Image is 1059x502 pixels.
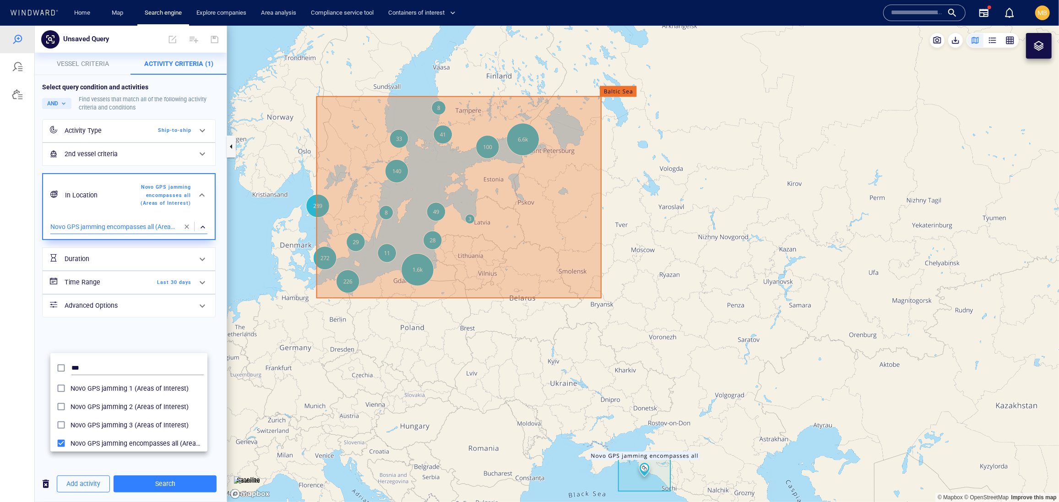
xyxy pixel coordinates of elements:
[71,357,204,368] span: Novo GPS jamming 1 (Areas of Interest)
[307,5,377,21] a: Compliance service tool
[193,5,250,21] a: Explore companies
[388,8,456,18] span: Containers of interest
[1004,7,1015,18] div: Notification center
[141,5,185,21] a: Search engine
[71,394,204,405] span: Novo GPS jamming 3 (Areas of Interest)
[71,412,204,423] span: Novo GPS jamming encompasses all (Areas of Interest)
[1033,4,1052,22] button: MB
[1020,461,1052,495] iframe: Chat
[68,5,97,21] button: Home
[71,376,204,387] span: Novo GPS jamming 2 (Areas of Interest)
[108,5,130,21] a: Map
[104,5,134,21] button: Map
[257,5,300,21] a: Area analysis
[71,5,94,21] a: Home
[385,5,463,21] button: Containers of interest
[50,354,207,422] div: grid
[1038,9,1048,16] span: MB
